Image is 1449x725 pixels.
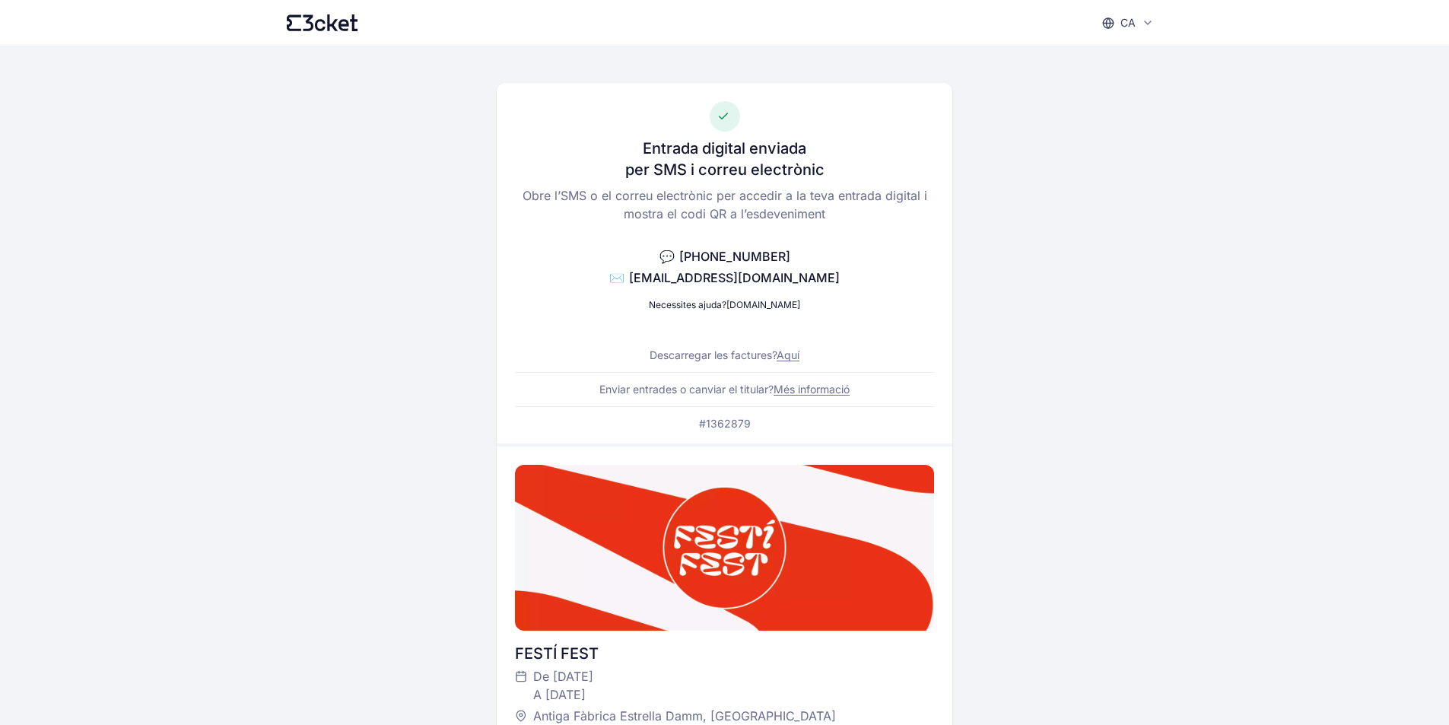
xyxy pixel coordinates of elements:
[777,348,799,361] a: Aquí
[774,383,850,396] a: Més informació
[1120,15,1136,30] p: ca
[643,138,806,159] h3: Entrada digital enviada
[679,249,790,264] span: [PHONE_NUMBER]
[599,382,850,397] p: Enviar entrades o canviar el titular?
[629,270,840,285] span: [EMAIL_ADDRESS][DOMAIN_NAME]
[609,270,624,285] span: ✉️
[659,249,675,264] span: 💬
[533,667,593,704] span: De [DATE] A [DATE]
[726,299,800,310] a: [DOMAIN_NAME]
[649,299,726,310] span: Necessites ajuda?
[533,707,836,725] span: Antiga Fàbrica Estrella Damm, [GEOGRAPHIC_DATA]
[625,159,825,180] h3: per SMS i correu electrònic
[515,186,934,223] p: Obre l’SMS o el correu electrònic per accedir a la teva entrada digital i mostra el codi QR a l’e...
[699,416,751,431] p: #1362879
[650,348,799,363] p: Descarregar les factures?
[515,643,934,664] div: FESTÍ FEST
